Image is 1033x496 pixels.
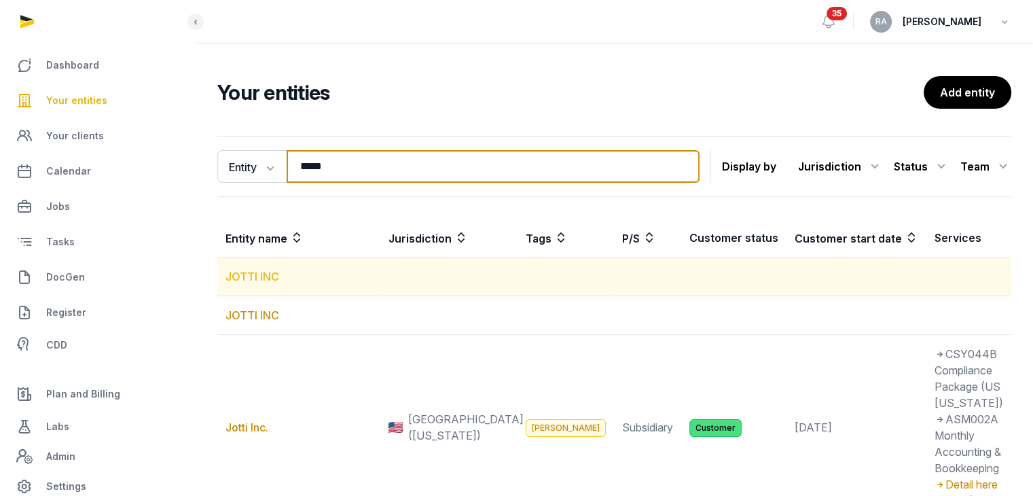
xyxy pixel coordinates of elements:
[935,347,1003,410] span: CSY044B Compliance Package (US [US_STATE])
[11,410,184,443] a: Labs
[870,11,892,33] button: RA
[408,411,524,444] span: [GEOGRAPHIC_DATA] ([US_STATE])
[217,219,380,258] th: Entity name
[11,155,184,188] a: Calendar
[46,234,75,250] span: Tasks
[689,419,742,437] span: Customer
[960,156,1011,177] div: Team
[11,261,184,294] a: DocGen
[11,120,184,152] a: Your clients
[11,332,184,359] a: CDD
[46,198,70,215] span: Jobs
[225,421,268,434] a: Jotti Inc.
[894,156,949,177] div: Status
[46,448,75,465] span: Admin
[526,419,606,437] span: [PERSON_NAME]
[225,270,279,283] a: JOTTI INC
[518,219,614,258] th: Tags
[46,304,86,321] span: Register
[46,419,69,435] span: Labs
[46,92,107,109] span: Your entities
[217,150,287,183] button: Entity
[46,269,85,285] span: DocGen
[11,84,184,117] a: Your entities
[11,190,184,223] a: Jobs
[46,337,67,353] span: CDD
[786,219,926,258] th: Customer start date
[11,226,184,258] a: Tasks
[11,296,184,329] a: Register
[46,163,91,179] span: Calendar
[924,76,1011,109] a: Add entity
[46,128,104,144] span: Your clients
[926,219,1011,258] th: Services
[225,308,279,322] a: JOTTI INC
[903,14,981,30] span: [PERSON_NAME]
[11,49,184,82] a: Dashboard
[380,219,518,258] th: Jurisdiction
[46,478,86,495] span: Settings
[614,219,681,258] th: P/S
[798,156,883,177] div: Jurisdiction
[46,57,99,73] span: Dashboard
[11,443,184,470] a: Admin
[935,412,1001,475] span: ASM002A Monthly Accounting & Bookkeeping
[722,156,776,177] p: Display by
[46,386,120,402] span: Plan and Billing
[11,378,184,410] a: Plan and Billing
[217,80,924,105] h2: Your entities
[827,7,847,20] span: 35
[681,219,786,258] th: Customer status
[875,18,887,26] span: RA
